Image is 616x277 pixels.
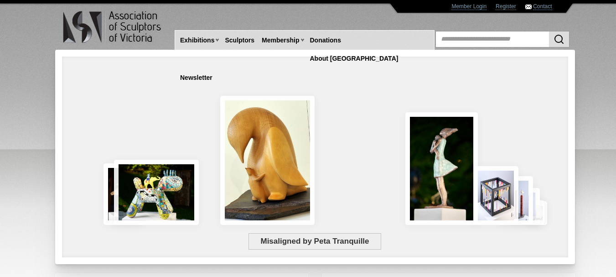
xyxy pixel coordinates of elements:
img: Search [554,34,564,45]
a: Membership [258,32,303,49]
a: Exhibitions [176,32,218,49]
a: Register [496,3,516,10]
a: Sculptors [221,32,258,49]
a: About [GEOGRAPHIC_DATA] [306,50,402,67]
a: Newsletter [176,69,216,86]
a: Member Login [451,3,487,10]
img: Connection [405,112,478,225]
a: Contact [533,3,552,10]
img: Scars of Devotion [220,96,315,225]
img: Misaligned [473,166,518,225]
img: logo.png [62,9,163,45]
img: Contact ASV [525,5,532,9]
span: Misaligned by Peta Tranquille [248,233,381,250]
a: Donations [306,32,345,49]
